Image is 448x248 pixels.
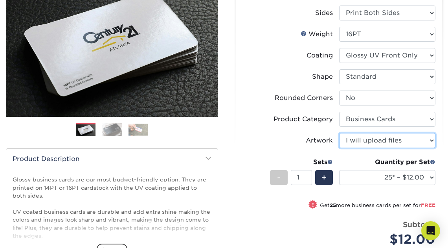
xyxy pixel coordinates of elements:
[421,202,435,208] span: FREE
[6,149,218,169] h2: Product Description
[315,8,333,18] div: Sides
[76,120,95,140] img: Business Cards 01
[275,93,333,103] div: Rounded Corners
[270,157,333,167] div: Sets
[306,136,333,145] div: Artwork
[403,220,435,229] strong: Subtotal
[320,202,435,210] small: Get more business cards per set for
[2,224,67,245] iframe: Google Customer Reviews
[307,51,333,60] div: Coating
[339,157,435,167] div: Quantity per Set
[301,30,333,39] div: Weight
[312,201,314,209] span: !
[274,115,333,124] div: Product Category
[102,123,122,136] img: Business Cards 02
[321,172,327,183] span: +
[277,172,281,183] span: -
[129,124,148,136] img: Business Cards 03
[312,72,333,81] div: Shape
[421,221,440,240] div: Open Intercom Messenger
[330,202,336,208] strong: 25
